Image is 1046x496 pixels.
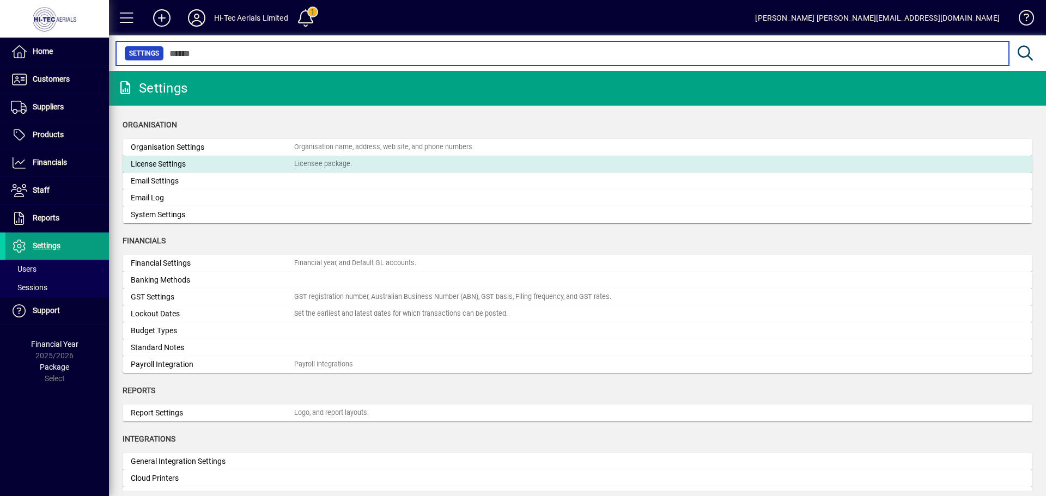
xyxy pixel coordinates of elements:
[179,8,214,28] button: Profile
[294,408,369,418] div: Logo, and report layouts.
[123,322,1032,339] a: Budget Types
[11,283,47,292] span: Sessions
[5,205,109,232] a: Reports
[123,356,1032,373] a: Payroll IntegrationPayroll Integrations
[123,272,1032,289] a: Banking Methods
[33,186,50,194] span: Staff
[33,241,60,250] span: Settings
[294,292,611,302] div: GST registration number, Australian Business Number (ABN), GST basis, Filing frequency, and GST r...
[123,405,1032,421] a: Report SettingsLogo, and report layouts.
[33,130,64,139] span: Products
[33,75,70,83] span: Customers
[131,291,294,303] div: GST Settings
[131,158,294,170] div: License Settings
[131,142,294,153] div: Organisation Settings
[123,255,1032,272] a: Financial SettingsFinancial year, and Default GL accounts.
[131,192,294,204] div: Email Log
[123,120,177,129] span: Organisation
[294,258,416,268] div: Financial year, and Default GL accounts.
[144,8,179,28] button: Add
[123,206,1032,223] a: System Settings
[131,325,294,336] div: Budget Types
[131,342,294,353] div: Standard Notes
[131,359,294,370] div: Payroll Integration
[131,274,294,286] div: Banking Methods
[5,297,109,324] a: Support
[33,306,60,315] span: Support
[131,258,294,269] div: Financial Settings
[131,175,294,187] div: Email Settings
[129,48,159,59] span: Settings
[5,94,109,121] a: Suppliers
[123,189,1032,206] a: Email Log
[131,407,294,419] div: Report Settings
[5,278,109,297] a: Sessions
[31,340,78,348] span: Financial Year
[123,156,1032,173] a: License SettingsLicensee package.
[755,9,1000,27] div: [PERSON_NAME] [PERSON_NAME][EMAIL_ADDRESS][DOMAIN_NAME]
[1011,2,1032,38] a: Knowledge Base
[123,305,1032,322] a: Lockout DatesSet the earliest and latest dates for which transactions can be posted.
[123,173,1032,189] a: Email Settings
[131,209,294,221] div: System Settings
[33,102,64,111] span: Suppliers
[40,363,69,371] span: Package
[294,142,474,152] div: Organisation name, address, web site, and phone numbers.
[123,453,1032,470] a: General Integration Settings
[123,386,155,395] span: Reports
[33,158,67,167] span: Financials
[294,159,352,169] div: Licensee package.
[5,66,109,93] a: Customers
[131,308,294,320] div: Lockout Dates
[123,434,175,443] span: Integrations
[123,139,1032,156] a: Organisation SettingsOrganisation name, address, web site, and phone numbers.
[123,236,166,245] span: Financials
[131,473,294,484] div: Cloud Printers
[123,339,1032,356] a: Standard Notes
[123,470,1032,487] a: Cloud Printers
[214,9,288,27] div: Hi-Tec Aerials Limited
[5,38,109,65] a: Home
[294,359,353,370] div: Payroll Integrations
[117,79,187,97] div: Settings
[131,456,294,467] div: General Integration Settings
[5,177,109,204] a: Staff
[5,260,109,278] a: Users
[33,47,53,56] span: Home
[5,149,109,176] a: Financials
[33,213,59,222] span: Reports
[11,265,37,273] span: Users
[294,309,508,319] div: Set the earliest and latest dates for which transactions can be posted.
[5,121,109,149] a: Products
[123,289,1032,305] a: GST SettingsGST registration number, Australian Business Number (ABN), GST basis, Filing frequenc...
